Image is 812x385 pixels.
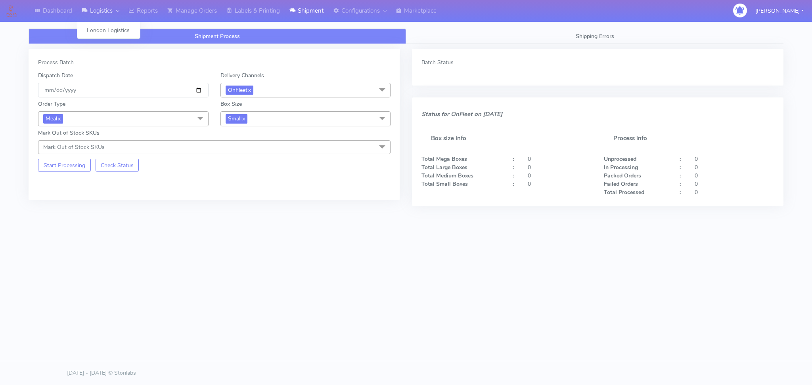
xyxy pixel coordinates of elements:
[421,126,592,151] h5: Box size info
[513,155,514,163] strong: :
[38,129,100,137] label: Mark Out of Stock SKUs
[522,155,598,163] div: 0
[689,163,780,172] div: 0
[604,126,774,151] h5: Process info
[689,172,780,180] div: 0
[576,32,614,40] span: Shipping Errors
[247,86,251,94] a: x
[57,114,61,122] a: x
[43,143,105,151] span: Mark Out of Stock SKUs
[421,172,473,179] strong: Total Medium Boxes
[604,189,644,196] strong: Total Processed
[226,86,253,95] span: OnFleet
[689,188,780,196] div: 0
[680,164,681,171] strong: :
[689,180,780,188] div: 0
[421,58,774,67] div: Batch Status
[513,180,514,188] strong: :
[43,114,63,123] span: Meal
[38,100,65,108] label: Order Type
[604,172,641,179] strong: Packed Orders
[38,71,73,80] label: Dispatch Date
[77,24,140,37] a: London Logistics
[513,172,514,179] strong: :
[604,164,638,171] strong: In Processing
[421,110,502,118] i: Status for OnFleet on [DATE]
[522,163,598,172] div: 0
[749,3,810,19] button: [PERSON_NAME]
[38,159,91,172] button: Start Processing
[421,164,467,171] strong: Total Large Boxes
[220,71,264,80] label: Delivery Channels
[680,180,681,188] strong: :
[195,32,240,40] span: Shipment Process
[680,172,681,179] strong: :
[680,189,681,196] strong: :
[689,155,780,163] div: 0
[421,155,467,163] strong: Total Mega Boxes
[421,180,468,188] strong: Total Small Boxes
[513,164,514,171] strong: :
[96,159,139,172] button: Check Status
[604,155,636,163] strong: Unprocessed
[38,58,391,67] div: Process Batch
[29,29,783,44] ul: Tabs
[241,114,245,122] a: x
[226,114,247,123] span: Small
[680,155,681,163] strong: :
[604,180,638,188] strong: Failed Orders
[522,180,598,188] div: 0
[220,100,242,108] label: Box Size
[522,172,598,180] div: 0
